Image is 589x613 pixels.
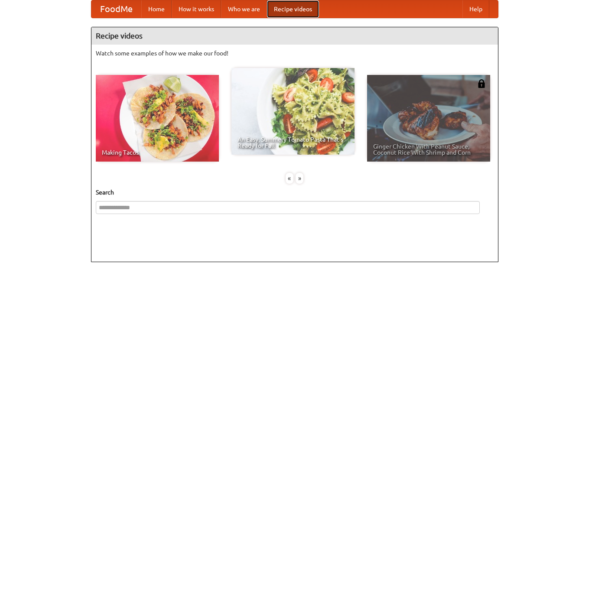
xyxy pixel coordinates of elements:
a: An Easy, Summery Tomato Pasta That's Ready for Fall [231,68,355,155]
a: Who we are [221,0,267,18]
div: « [286,173,293,184]
h5: Search [96,188,494,197]
a: Help [462,0,489,18]
img: 483408.png [477,79,486,88]
a: Making Tacos [96,75,219,162]
p: Watch some examples of how we make our food! [96,49,494,58]
a: Home [141,0,172,18]
a: FoodMe [91,0,141,18]
span: Making Tacos [102,149,213,156]
div: » [296,173,303,184]
a: How it works [172,0,221,18]
span: An Easy, Summery Tomato Pasta That's Ready for Fall [238,136,348,149]
a: Recipe videos [267,0,319,18]
h4: Recipe videos [91,27,498,45]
